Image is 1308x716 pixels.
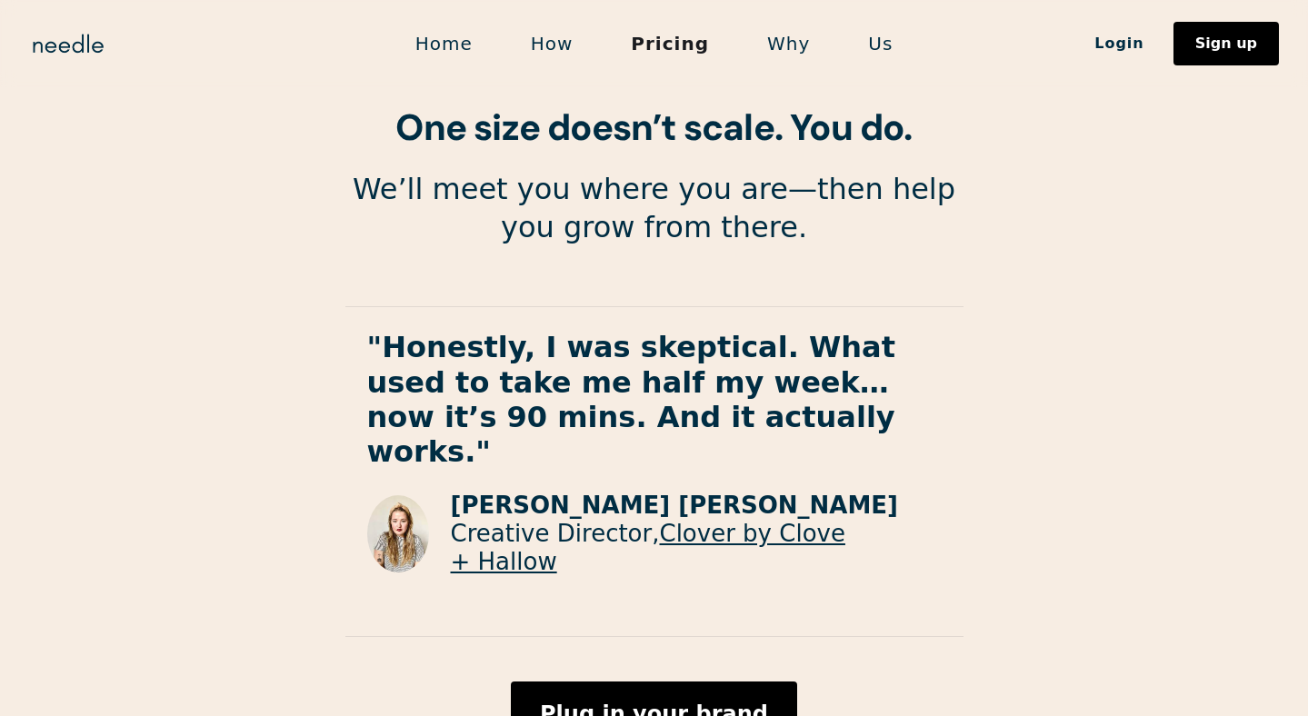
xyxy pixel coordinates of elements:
[451,520,845,575] a: Clover by Clove + Hallow
[367,330,895,469] strong: "Honestly, I was skeptical. What used to take me half my week… now it’s 90 mins. And it actually ...
[451,520,942,576] p: Creative Director,
[1195,36,1257,51] div: Sign up
[1173,22,1279,65] a: Sign up
[345,171,964,246] p: We’ll meet you where you are—then help you grow from there.
[451,492,942,520] p: [PERSON_NAME] [PERSON_NAME]
[602,25,738,63] a: Pricing
[386,25,502,63] a: Home
[738,25,839,63] a: Why
[502,25,603,63] a: How
[345,105,964,149] h2: One size doesn’t scale. You do.
[839,25,922,63] a: Us
[1065,28,1173,59] a: Login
